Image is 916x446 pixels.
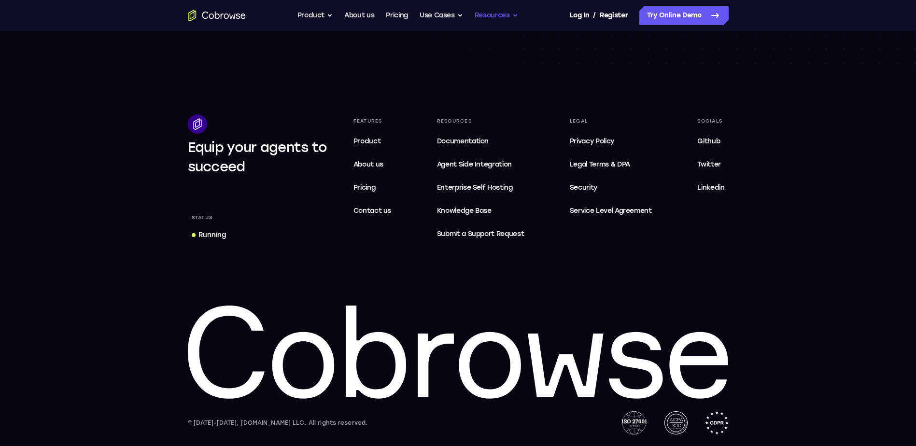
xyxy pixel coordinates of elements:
[437,207,492,215] span: Knowledge Base
[697,137,720,145] span: Github
[693,114,728,128] div: Socials
[570,205,652,217] span: Service Level Agreement
[433,224,528,244] a: Submit a Support Request
[344,6,374,25] a: About us
[353,160,383,168] span: About us
[693,178,728,197] a: Linkedin
[350,178,395,197] a: Pricing
[621,411,647,434] img: ISO
[566,178,656,197] a: Security
[600,6,628,25] a: Register
[188,226,230,244] a: Running
[697,183,724,192] span: Linkedin
[697,160,721,168] span: Twitter
[353,137,381,145] span: Product
[386,6,408,25] a: Pricing
[433,155,528,174] a: Agent Side Integration
[297,6,333,25] button: Product
[566,201,656,221] a: Service Level Agreement
[433,201,528,221] a: Knowledge Base
[566,114,656,128] div: Legal
[188,139,327,175] span: Equip your agents to succeed
[437,137,489,145] span: Documentation
[566,155,656,174] a: Legal Terms & DPA
[570,160,630,168] span: Legal Terms & DPA
[566,132,656,151] a: Privacy Policy
[433,178,528,197] a: Enterprise Self Hosting
[350,155,395,174] a: About us
[570,137,614,145] span: Privacy Policy
[433,132,528,151] a: Documentation
[353,207,392,215] span: Contact us
[570,6,589,25] a: Log In
[437,159,524,170] span: Agent Side Integration
[420,6,463,25] button: Use Cases
[437,228,524,240] span: Submit a Support Request
[433,114,528,128] div: Resources
[693,132,728,151] a: Github
[693,155,728,174] a: Twitter
[475,6,518,25] button: Resources
[353,183,376,192] span: Pricing
[639,6,729,25] a: Try Online Demo
[350,201,395,221] a: Contact us
[570,183,597,192] span: Security
[188,418,368,428] div: © [DATE]-[DATE], [DOMAIN_NAME] LLC. All rights reserved.
[593,10,596,21] span: /
[188,211,217,224] div: Status
[705,411,729,434] img: GDPR
[350,114,395,128] div: Features
[437,182,524,194] span: Enterprise Self Hosting
[188,10,246,21] a: Go to the home page
[664,411,688,434] img: AICPA SOC
[350,132,395,151] a: Product
[198,230,226,240] div: Running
